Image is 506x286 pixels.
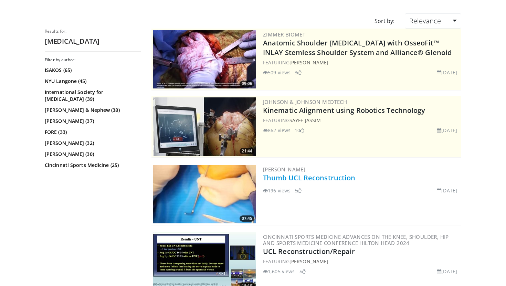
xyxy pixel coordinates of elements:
[263,127,291,134] li: 862 views
[263,247,355,256] a: UCL Reconstruction/Repair
[263,268,295,275] li: 1,605 views
[153,165,256,223] img: 7d8b3c25-a9a4-459b-b693-7f169858dc52.300x170_q85_crop-smart_upscale.jpg
[289,59,328,66] a: [PERSON_NAME]
[45,57,141,63] h3: Filter by author:
[153,97,256,156] img: 85482610-0380-4aae-aa4a-4a9be0c1a4f1.300x170_q85_crop-smart_upscale.jpg
[153,165,256,223] a: 07:45
[295,127,304,134] li: 10
[45,67,139,74] a: ISAKOS (65)
[263,173,355,182] a: Thumb UCL Reconstruction
[263,106,425,115] a: Kinematic Alignment using Robotics Technology
[45,107,139,114] a: [PERSON_NAME] & Nephew (38)
[153,30,256,88] img: 59d0d6d9-feca-4357-b9cd-4bad2cd35cb6.300x170_q85_crop-smart_upscale.jpg
[240,215,254,222] span: 07:45
[45,129,139,136] a: FORE (33)
[289,117,321,124] a: Sayfe Jassim
[437,127,457,134] li: [DATE]
[263,38,452,57] a: Anatomic Shoulder [MEDICAL_DATA] with OsseoFit™ INLAY Stemless Shoulder System and Alliance® Glenoid
[45,89,139,103] a: International Society for [MEDICAL_DATA] (39)
[153,30,256,88] a: 09:06
[263,258,460,265] div: FEATURING
[263,187,291,194] li: 196 views
[45,151,139,158] a: [PERSON_NAME] (30)
[437,187,457,194] li: [DATE]
[263,59,460,66] div: FEATURING
[153,97,256,156] a: 21:44
[45,162,139,169] a: Cincinnati Sports Medicine (25)
[295,69,302,76] li: 3
[45,118,139,125] a: [PERSON_NAME] (37)
[263,69,291,76] li: 509 views
[299,268,306,275] li: 7
[409,16,441,25] span: Relevance
[45,37,141,46] h2: [MEDICAL_DATA]
[369,13,400,29] div: Sort by:
[240,148,254,154] span: 21:44
[240,81,254,87] span: 09:06
[405,13,461,29] a: Relevance
[437,69,457,76] li: [DATE]
[45,29,141,34] p: Results for:
[263,98,347,105] a: Johnson & Johnson MedTech
[263,31,305,38] a: Zimmer Biomet
[263,233,449,246] a: Cincinnati Sports Medicine Advances on the Knee, Shoulder, Hip and Sports Medicine Conference Hil...
[295,187,302,194] li: 5
[45,78,139,85] a: NYU Langone (45)
[45,140,139,147] a: [PERSON_NAME] (32)
[263,117,460,124] div: FEATURING
[289,258,328,265] a: [PERSON_NAME]
[437,268,457,275] li: [DATE]
[263,166,305,173] a: [PERSON_NAME]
